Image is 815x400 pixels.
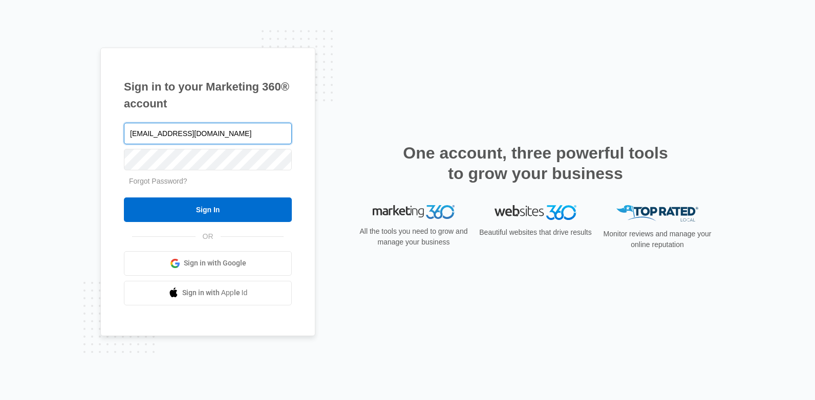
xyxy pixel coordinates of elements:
span: OR [196,231,221,242]
a: Sign in with Apple Id [124,281,292,305]
input: Sign In [124,197,292,222]
span: Sign in with Google [184,258,246,269]
p: Beautiful websites that drive results [478,227,593,238]
h1: Sign in to your Marketing 360® account [124,78,292,112]
p: All the tools you need to grow and manage your business [356,226,471,248]
a: Sign in with Google [124,251,292,276]
h2: One account, three powerful tools to grow your business [400,143,671,184]
img: Marketing 360 [373,205,455,219]
input: Email [124,123,292,144]
img: Top Rated Local [616,205,698,222]
a: Forgot Password? [129,177,187,185]
img: Websites 360 [495,205,576,220]
span: Sign in with Apple Id [182,287,248,298]
p: Monitor reviews and manage your online reputation [600,229,715,250]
